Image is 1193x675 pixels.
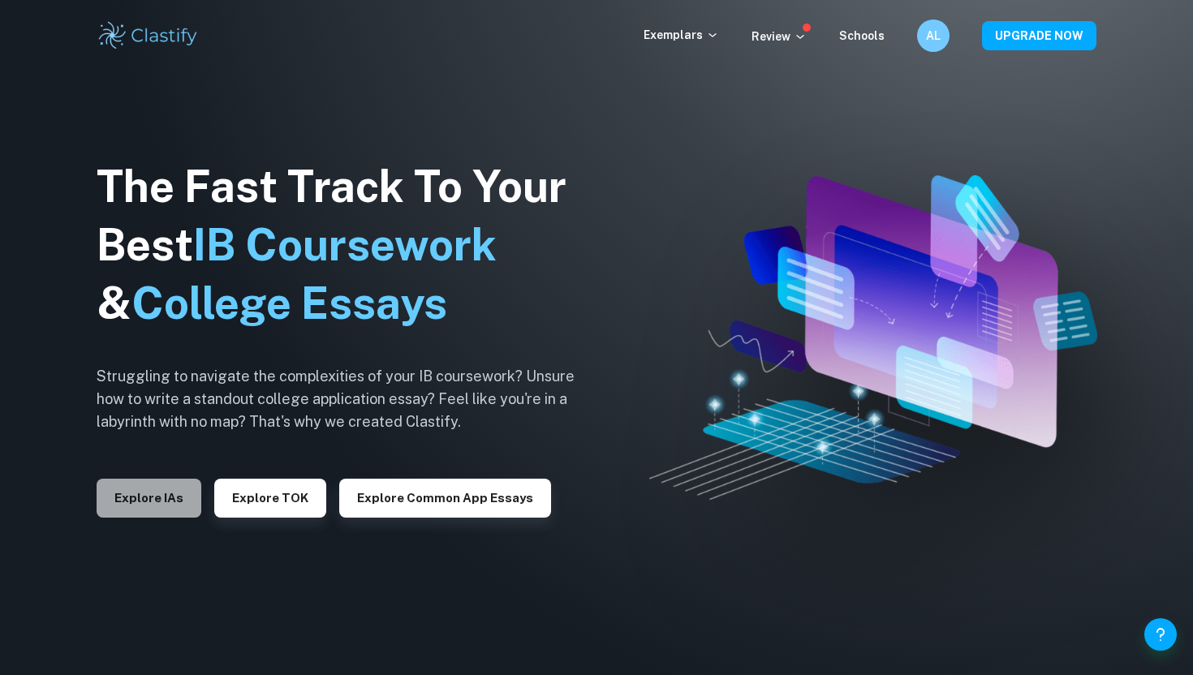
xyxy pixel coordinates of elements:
[649,175,1097,499] img: Clastify hero
[839,29,885,42] a: Schools
[214,479,326,518] button: Explore TOK
[339,479,551,518] button: Explore Common App essays
[752,28,807,45] p: Review
[97,157,600,333] h1: The Fast Track To Your Best &
[97,365,600,433] h6: Struggling to navigate the complexities of your IB coursework? Unsure how to write a standout col...
[1144,618,1177,651] button: Help and Feedback
[214,489,326,505] a: Explore TOK
[97,19,200,52] img: Clastify logo
[97,479,201,518] button: Explore IAs
[193,219,497,270] span: IB Coursework
[982,21,1096,50] button: UPGRADE NOW
[917,19,950,52] button: AL
[97,489,201,505] a: Explore IAs
[131,277,447,329] span: College Essays
[339,489,551,505] a: Explore Common App essays
[924,27,943,45] h6: AL
[644,26,719,44] p: Exemplars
